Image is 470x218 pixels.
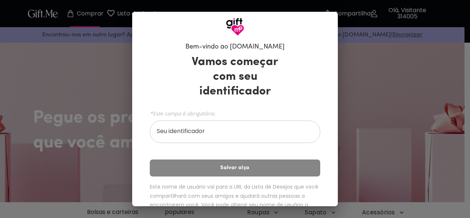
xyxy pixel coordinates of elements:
[226,18,244,36] img: Logotipo GiftMe
[185,44,285,50] font: Bem-vindo ao [DOMAIN_NAME]
[150,183,318,218] font: Este nome de usuário vai para a URL da Lista de Desejos que você compartilhará com seus amigos e ...
[150,122,312,143] input: Seu identificador
[192,56,278,97] font: Vamos começar com seu identificador
[150,110,216,117] font: *Este campo é obrigatório.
